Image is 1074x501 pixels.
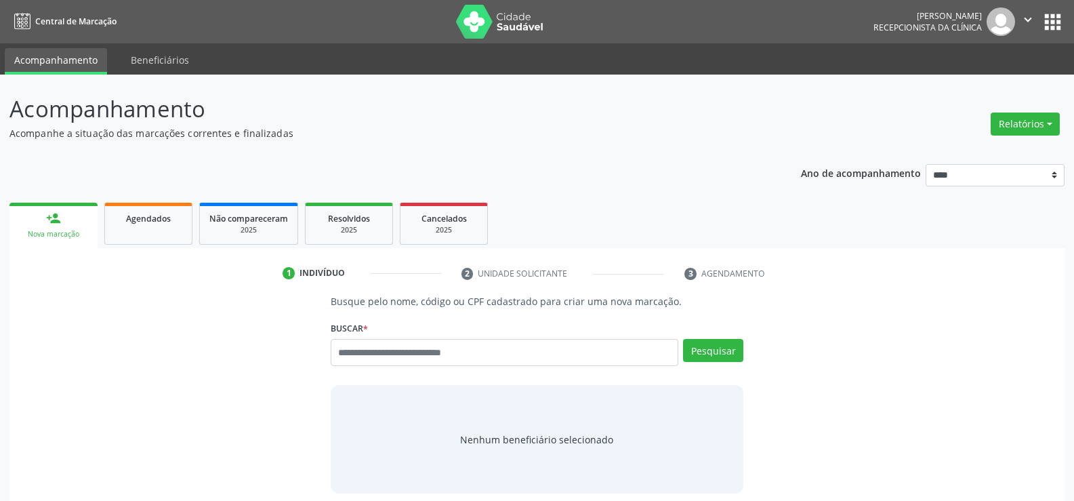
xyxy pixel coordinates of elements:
[209,225,288,235] div: 2025
[9,92,748,126] p: Acompanhamento
[801,164,921,181] p: Ano de acompanhamento
[331,318,368,339] label: Buscar
[1041,10,1065,34] button: apps
[121,48,199,72] a: Beneficiários
[421,213,467,224] span: Cancelados
[328,213,370,224] span: Resolvidos
[9,126,748,140] p: Acompanhe a situação das marcações correntes e finalizadas
[873,22,982,33] span: Recepcionista da clínica
[460,433,613,447] span: Nenhum beneficiário selecionado
[410,225,478,235] div: 2025
[1015,7,1041,36] button: 
[5,48,107,75] a: Acompanhamento
[873,10,982,22] div: [PERSON_NAME]
[991,113,1060,136] button: Relatórios
[35,16,117,27] span: Central de Marcação
[283,267,295,279] div: 1
[46,211,61,226] div: person_add
[126,213,171,224] span: Agendados
[315,225,383,235] div: 2025
[331,294,743,308] p: Busque pelo nome, código ou CPF cadastrado para criar uma nova marcação.
[1020,12,1035,27] i: 
[209,213,288,224] span: Não compareceram
[300,267,345,279] div: Indivíduo
[9,10,117,33] a: Central de Marcação
[987,7,1015,36] img: img
[19,229,88,239] div: Nova marcação
[683,339,743,362] button: Pesquisar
